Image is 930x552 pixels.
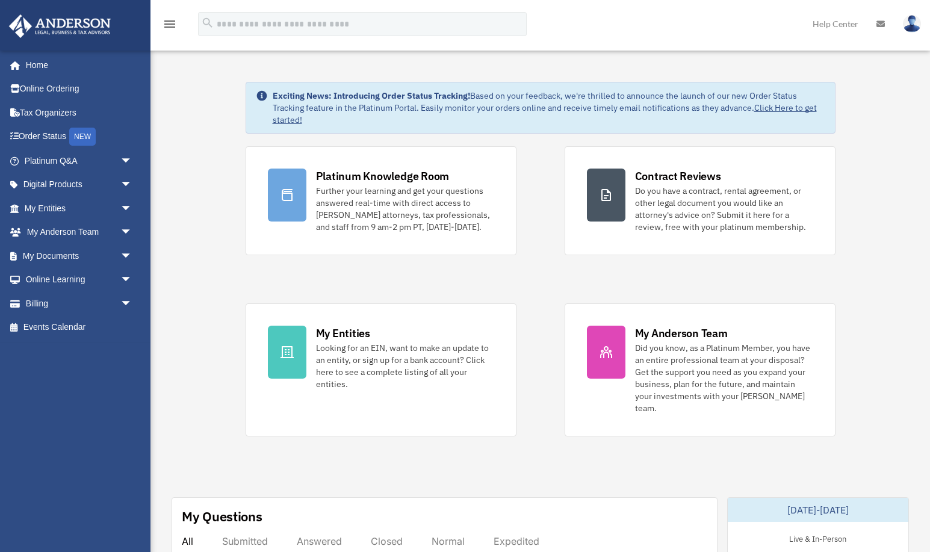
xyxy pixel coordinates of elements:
strong: Exciting News: Introducing Order Status Tracking! [273,90,470,101]
a: Billingarrow_drop_down [8,291,150,315]
div: Do you have a contract, rental agreement, or other legal document you would like an attorney's ad... [635,185,813,233]
div: Live & In-Person [780,532,856,544]
div: Answered [297,535,342,547]
div: Further your learning and get your questions answered real-time with direct access to [PERSON_NAM... [316,185,494,233]
span: arrow_drop_down [120,196,144,221]
img: User Pic [903,15,921,33]
div: [DATE]-[DATE] [728,498,908,522]
a: Platinum Knowledge Room Further your learning and get your questions answered real-time with dire... [246,146,516,255]
div: My Anderson Team [635,326,728,341]
div: Looking for an EIN, want to make an update to an entity, or sign up for a bank account? Click her... [316,342,494,390]
a: menu [163,21,177,31]
i: menu [163,17,177,31]
div: My Questions [182,507,262,526]
i: search [201,16,214,29]
div: Submitted [222,535,268,547]
a: My Anderson Team Did you know, as a Platinum Member, you have an entire professional team at your... [565,303,835,436]
div: Did you know, as a Platinum Member, you have an entire professional team at your disposal? Get th... [635,342,813,414]
a: Platinum Q&Aarrow_drop_down [8,149,150,173]
span: arrow_drop_down [120,173,144,197]
span: arrow_drop_down [120,244,144,268]
a: My Anderson Teamarrow_drop_down [8,220,150,244]
div: Platinum Knowledge Room [316,169,450,184]
div: Closed [371,535,403,547]
span: arrow_drop_down [120,149,144,173]
a: My Entitiesarrow_drop_down [8,196,150,220]
a: Online Learningarrow_drop_down [8,268,150,292]
a: Contract Reviews Do you have a contract, rental agreement, or other legal document you would like... [565,146,835,255]
a: Order StatusNEW [8,125,150,149]
div: Based on your feedback, we're thrilled to announce the launch of our new Order Status Tracking fe... [273,90,825,126]
div: All [182,535,193,547]
a: Online Ordering [8,77,150,101]
div: NEW [69,128,96,146]
span: arrow_drop_down [120,220,144,245]
a: My Documentsarrow_drop_down [8,244,150,268]
span: arrow_drop_down [120,291,144,316]
a: My Entities Looking for an EIN, want to make an update to an entity, or sign up for a bank accoun... [246,303,516,436]
a: Tax Organizers [8,101,150,125]
a: Click Here to get started! [273,102,817,125]
div: Expedited [494,535,539,547]
div: My Entities [316,326,370,341]
a: Digital Productsarrow_drop_down [8,173,150,197]
img: Anderson Advisors Platinum Portal [5,14,114,38]
span: arrow_drop_down [120,268,144,293]
a: Events Calendar [8,315,150,340]
div: Contract Reviews [635,169,721,184]
div: Normal [432,535,465,547]
a: Home [8,53,144,77]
